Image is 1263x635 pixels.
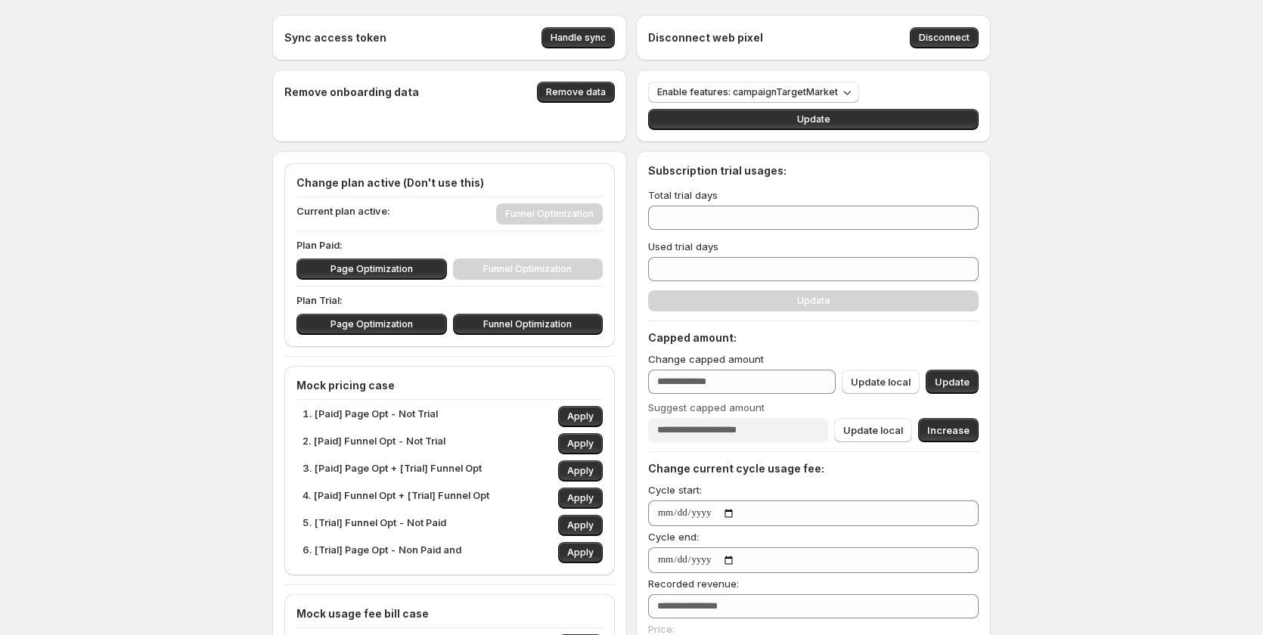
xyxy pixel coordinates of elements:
[296,314,447,335] button: Page Optimization
[648,578,739,590] span: Recorded revenue:
[542,27,615,48] button: Handle sync
[558,515,603,536] button: Apply
[558,433,603,454] button: Apply
[453,314,604,335] button: Funnel Optimization
[303,542,461,563] p: 6. [Trial] Page Opt - Non Paid and
[537,82,615,103] button: Remove data
[657,86,838,98] span: Enable features: campaignTargetMarket
[648,240,718,252] span: Used trial days
[558,488,603,509] button: Apply
[284,85,419,100] h4: Remove onboarding data
[296,259,447,280] button: Page Optimization
[648,82,859,103] button: Enable features: campaignTargetMarket
[919,32,970,44] span: Disconnect
[551,32,606,44] span: Handle sync
[296,203,390,225] p: Current plan active:
[546,86,606,98] span: Remove data
[648,163,787,178] h4: Subscription trial usages:
[648,30,763,45] h4: Disconnect web pixel
[843,423,903,438] span: Update local
[910,27,979,48] button: Disconnect
[567,519,594,531] span: Apply
[927,423,970,438] span: Increase
[648,461,979,476] h4: Change current cycle usage fee:
[567,492,594,504] span: Apply
[558,460,603,482] button: Apply
[296,606,603,621] h4: Mock usage fee bill case
[303,515,446,536] p: 5. [Trial] Funnel Opt - Not Paid
[567,410,594,423] span: Apply
[303,406,438,427] p: 1. [Paid] Page Opt - Not Trial
[303,488,489,509] p: 4. [Paid] Funnel Opt + [Trial] Funnel Opt
[842,370,920,394] button: Update local
[851,374,911,389] span: Update local
[284,30,386,45] h4: Sync access token
[330,263,413,275] span: Page Optimization
[296,175,603,190] h4: Change plan active (Don't use this)
[567,547,594,559] span: Apply
[483,318,572,330] span: Funnel Optimization
[558,542,603,563] button: Apply
[918,418,979,442] button: Increase
[303,433,445,454] p: 2. [Paid] Funnel Opt - Not Trial
[296,237,603,252] p: Plan Paid:
[648,623,675,635] span: Price:
[648,484,702,496] span: Cycle start:
[926,370,979,394] button: Update
[834,418,912,442] button: Update local
[648,109,979,130] button: Update
[935,374,970,389] span: Update
[648,330,979,345] h4: Capped amount:
[567,438,594,450] span: Apply
[648,353,764,365] span: Change capped amount
[648,401,765,414] span: Suggest capped amount
[330,318,413,330] span: Page Optimization
[648,531,699,543] span: Cycle end:
[296,293,603,308] p: Plan Trial:
[558,406,603,427] button: Apply
[303,460,482,482] p: 3. [Paid] Page Opt + [Trial] Funnel Opt
[648,189,718,201] span: Total trial days
[567,465,594,477] span: Apply
[797,113,830,125] span: Update
[296,378,603,393] h4: Mock pricing case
